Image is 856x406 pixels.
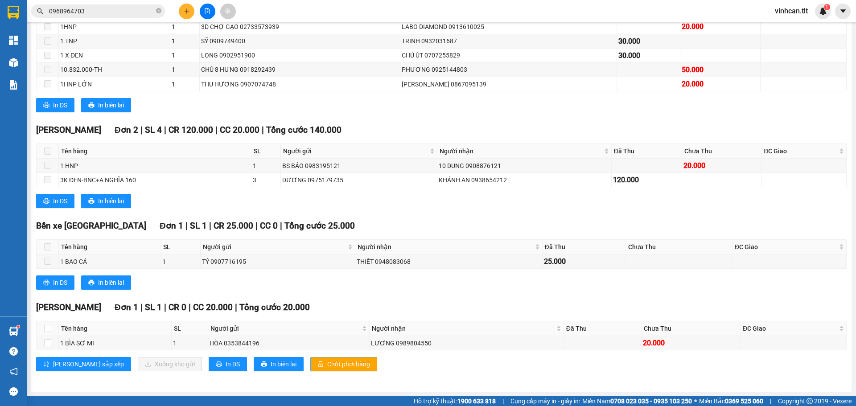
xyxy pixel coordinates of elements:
button: aim [220,4,236,19]
span: | [209,221,211,231]
button: caret-down [835,4,851,19]
div: TRINH 0932031687 [402,36,616,46]
div: 1 BAO CÁ [60,257,159,267]
input: Tìm tên, số ĐT hoặc mã đơn [49,6,154,16]
div: 1 BÌA SƠ MI [60,338,170,348]
div: BS BẢO 0983195121 [282,161,436,171]
span: | [140,302,143,312]
div: 3K ĐEN-BNC+A NGHĨA 160 [60,175,250,185]
div: TÝ 0907716195 [202,257,354,267]
span: | [262,125,264,135]
div: 1 [173,338,206,348]
span: In biên lai [98,278,124,287]
div: LONG 0902951900 [201,50,399,60]
img: warehouse-icon [9,327,18,336]
span: In biên lai [98,100,124,110]
div: 3D CHỢ GẠO 02733573939 [201,22,399,32]
span: vinhcan.tlt [768,5,815,16]
span: | [164,302,166,312]
div: LƯƠNG 0989804550 [371,338,562,348]
span: SL 4 [145,125,162,135]
button: lockChốt phơi hàng [310,357,377,371]
span: printer [88,102,95,109]
span: search [37,8,43,14]
img: logo-vxr [8,6,19,19]
span: printer [261,361,267,368]
sup: 1 [17,325,20,328]
span: In DS [226,359,240,369]
span: Đơn 2 [115,125,138,135]
th: Đã Thu [564,321,642,336]
div: 25.000 [544,256,624,267]
th: SL [172,321,208,336]
div: 1HNP [60,22,169,32]
img: icon-new-feature [819,7,827,15]
span: aim [225,8,231,14]
span: | [140,125,143,135]
button: printerIn biên lai [254,357,304,371]
div: CHÚ 8 HƯNG 0918292439 [201,65,399,74]
th: Đã Thu [612,144,683,159]
div: 20.000 [682,78,759,90]
button: plus [179,4,194,19]
span: Cung cấp máy in - giấy in: [510,396,580,406]
th: Tên hàng [59,144,251,159]
div: 1 [172,22,198,32]
div: SỸ 0909749400 [201,36,399,46]
div: 1 [172,79,198,89]
div: 30.000 [618,36,678,47]
span: CC 20.000 [220,125,259,135]
span: Đơn 1 [160,221,183,231]
div: 10 DUNG 0908876121 [439,161,609,171]
img: warehouse-icon [9,58,18,67]
span: | [215,125,218,135]
th: Chưa Thu [626,240,733,254]
span: ĐC Giao [735,242,837,252]
span: [PERSON_NAME] [36,125,101,135]
span: | [770,396,771,406]
span: [PERSON_NAME] [36,302,101,312]
span: CC 20.000 [193,302,233,312]
button: file-add [200,4,215,19]
div: 1 [172,50,198,60]
button: downloadXuống kho gửi [138,357,202,371]
span: 1 [825,4,828,10]
span: | [185,221,188,231]
span: message [9,387,18,396]
span: Tổng cước 20.000 [239,302,310,312]
span: In DS [53,196,67,206]
span: Người gửi [203,242,346,252]
span: Người gửi [210,324,360,333]
th: Tên hàng [59,321,172,336]
div: [PERSON_NAME] [5,64,198,87]
div: 1HNP LỚN [60,79,169,89]
button: printerIn DS [36,275,74,290]
span: printer [43,102,49,109]
span: | [280,221,282,231]
th: SL [161,240,200,254]
div: [PERSON_NAME] 0867095139 [402,79,616,89]
div: THIẾT 0948083068 [357,257,540,267]
span: notification [9,367,18,376]
span: printer [88,279,95,287]
span: Tổng cước 25.000 [284,221,355,231]
span: close-circle [156,8,161,13]
th: SL [251,144,281,159]
div: 50.000 [682,64,759,75]
span: Bến xe [GEOGRAPHIC_DATA] [36,221,146,231]
th: Chưa Thu [642,321,741,336]
span: SL 1 [190,221,207,231]
span: ⚪️ [694,399,697,403]
strong: 0708 023 035 - 0935 103 250 [610,398,692,405]
span: In biên lai [271,359,296,369]
th: Chưa Thu [682,144,761,159]
span: | [189,302,191,312]
span: Người gửi [283,146,428,156]
sup: 1 [824,4,830,10]
span: In biên lai [98,196,124,206]
span: question-circle [9,347,18,356]
button: printerIn DS [36,194,74,208]
span: Người nhận [372,324,554,333]
span: | [502,396,504,406]
div: 30.000 [618,50,678,61]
